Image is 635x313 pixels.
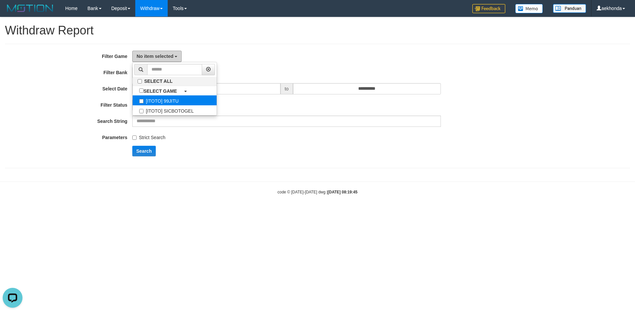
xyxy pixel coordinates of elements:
[139,99,144,103] input: [ITOTO] 99JITU
[137,54,173,59] span: No item selected
[132,146,156,156] button: Search
[144,88,177,94] b: SELECT GAME
[5,3,55,13] img: MOTION_logo.png
[515,4,543,13] img: Button%20Memo.svg
[472,4,505,13] img: Feedback.jpg
[133,105,217,115] label: [ITOTO] SICBOTOGEL
[132,135,137,140] input: Strict Search
[132,51,182,62] button: No item selected
[138,79,142,83] input: SELECT ALL
[328,190,358,194] strong: [DATE] 08:19:45
[133,95,217,105] label: [ITOTO] 99JITU
[132,132,165,141] label: Strict Search
[277,190,358,194] small: code © [DATE]-[DATE] dwg |
[133,77,217,86] label: SELECT ALL
[139,109,144,113] input: [ITOTO] SICBOTOGEL
[5,24,630,37] h1: Withdraw Report
[280,83,293,94] span: to
[139,88,144,93] input: SELECT GAME
[133,86,217,95] a: SELECT GAME
[3,3,22,23] button: Open LiveChat chat widget
[553,4,586,13] img: panduan.png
